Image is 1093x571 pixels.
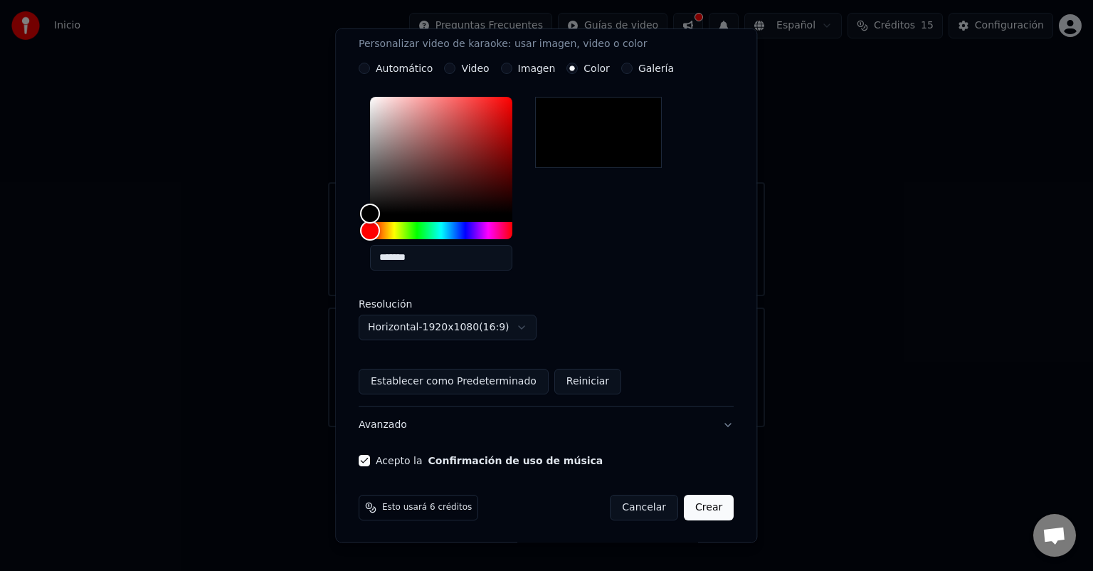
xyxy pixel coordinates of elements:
label: Video [462,63,490,73]
button: VideoPersonalizar video de karaoke: usar imagen, video o color [359,6,734,63]
button: Crear [684,495,734,520]
label: Resolución [359,299,501,309]
label: Automático [376,63,433,73]
div: Video [359,17,647,51]
p: Personalizar video de karaoke: usar imagen, video o color [359,37,647,51]
button: Avanzado [359,407,734,444]
button: Reiniciar [554,369,621,394]
button: Acepto la [428,456,603,466]
label: Acepto la [376,456,603,466]
label: Galería [638,63,674,73]
div: Color [370,97,512,214]
button: Establecer como Predeterminado [359,369,549,394]
div: VideoPersonalizar video de karaoke: usar imagen, video o color [359,63,734,406]
button: Cancelar [611,495,679,520]
div: Hue [370,222,512,239]
span: Esto usará 6 créditos [382,502,472,513]
label: Color [584,63,611,73]
label: Imagen [518,63,556,73]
